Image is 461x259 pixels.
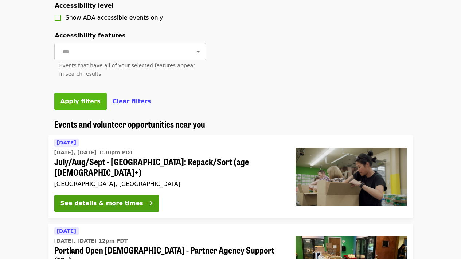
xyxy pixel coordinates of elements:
[60,98,101,105] span: Apply filters
[54,93,107,110] button: Apply filters
[193,47,203,57] button: Open
[54,149,133,156] time: [DATE], [DATE] 1:30pm PDT
[48,135,413,218] a: See details for "July/Aug/Sept - Portland: Repack/Sort (age 8+)"
[113,97,151,106] button: Clear filters
[55,2,114,9] span: Accessibility level
[54,195,159,212] button: See details & more times
[60,199,143,208] div: See details & more times
[113,98,151,105] span: Clear filters
[54,180,284,187] div: [GEOGRAPHIC_DATA], [GEOGRAPHIC_DATA]
[296,148,407,206] img: July/Aug/Sept - Portland: Repack/Sort (age 8+) organized by Oregon Food Bank
[54,156,284,178] span: July/Aug/Sept - [GEOGRAPHIC_DATA]: Repack/Sort (age [DEMOGRAPHIC_DATA]+)
[54,237,128,245] time: [DATE], [DATE] 12pm PDT
[55,32,126,39] span: Accessibility features
[57,228,76,234] span: [DATE]
[148,200,153,207] i: arrow-right icon
[57,140,76,146] span: [DATE]
[66,14,163,21] span: Show ADA accessible events only
[54,117,205,130] span: Events and volunteer opportunities near you
[59,63,195,77] span: Events that have all of your selected features appear in search results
